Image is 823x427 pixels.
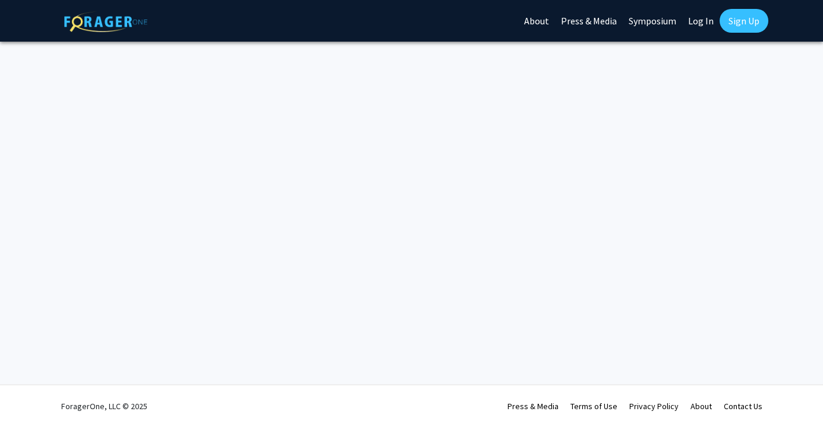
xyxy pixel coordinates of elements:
img: ForagerOne Logo [64,11,147,32]
a: Sign Up [720,9,768,33]
a: Contact Us [724,401,762,412]
a: Privacy Policy [629,401,679,412]
a: Press & Media [507,401,559,412]
a: About [690,401,712,412]
div: ForagerOne, LLC © 2025 [61,385,147,427]
a: Terms of Use [570,401,617,412]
